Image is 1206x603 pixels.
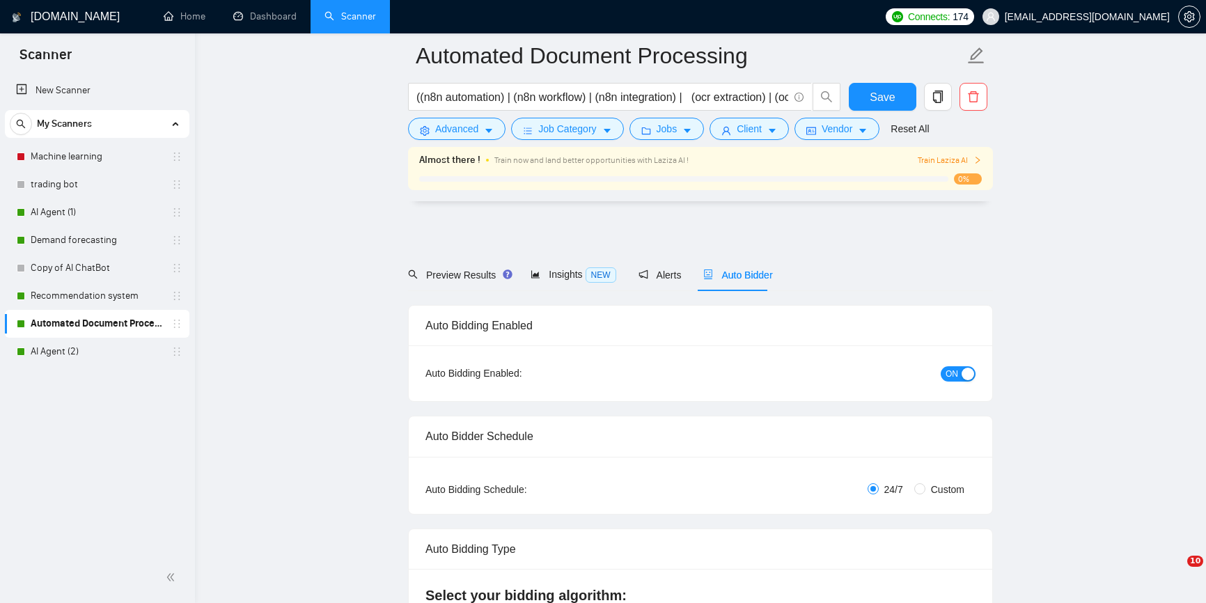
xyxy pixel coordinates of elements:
[171,346,182,357] span: holder
[538,121,596,136] span: Job Category
[946,366,958,382] span: ON
[641,125,651,136] span: folder
[1159,556,1192,589] iframe: Intercom live chat
[31,143,163,171] a: Machine learning
[31,171,163,198] a: trading bot
[420,125,430,136] span: setting
[8,45,83,74] span: Scanner
[629,118,705,140] button: folderJobscaret-down
[435,121,478,136] span: Advanced
[484,125,494,136] span: caret-down
[171,179,182,190] span: holder
[639,269,648,279] span: notification
[425,482,609,497] div: Auto Bidding Schedule:
[37,110,92,138] span: My Scanners
[1179,11,1200,22] span: setting
[324,10,376,22] a: searchScanner
[1178,11,1200,22] a: setting
[870,88,895,106] span: Save
[703,269,772,281] span: Auto Bidder
[31,198,163,226] a: AI Agent (1)
[1187,556,1203,567] span: 10
[703,269,713,279] span: robot
[822,121,852,136] span: Vendor
[31,282,163,310] a: Recommendation system
[813,91,840,103] span: search
[171,263,182,274] span: holder
[171,235,182,246] span: holder
[657,121,678,136] span: Jobs
[586,267,616,283] span: NEW
[31,310,163,338] a: Automated Document Processing
[5,110,189,366] li: My Scanners
[918,154,982,167] button: Train Laziza AI
[16,77,178,104] a: New Scanner
[416,38,964,73] input: Scanner name...
[924,83,952,111] button: copy
[973,156,982,164] span: right
[523,125,533,136] span: bars
[925,91,951,103] span: copy
[419,152,480,168] span: Almost there !
[425,366,609,381] div: Auto Bidding Enabled:
[953,9,968,24] span: 174
[960,91,987,103] span: delete
[233,10,297,22] a: dashboardDashboard
[1178,6,1200,28] button: setting
[721,125,731,136] span: user
[925,482,970,497] span: Custom
[806,125,816,136] span: idcard
[737,121,762,136] span: Client
[425,529,976,569] div: Auto Bidding Type
[501,268,514,281] div: Tooltip anchor
[10,119,31,129] span: search
[967,47,985,65] span: edit
[892,11,903,22] img: upwork-logo.png
[5,77,189,104] li: New Scanner
[171,207,182,218] span: holder
[531,269,540,279] span: area-chart
[682,125,692,136] span: caret-down
[494,155,689,165] span: Train now and land better opportunities with Laziza AI !
[425,416,976,456] div: Auto Bidder Schedule
[171,290,182,301] span: holder
[12,6,22,29] img: logo
[31,254,163,282] a: Copy of AI ChatBot
[879,482,909,497] span: 24/7
[960,83,987,111] button: delete
[849,83,916,111] button: Save
[416,88,788,106] input: Search Freelance Jobs...
[602,125,612,136] span: caret-down
[166,570,180,584] span: double-left
[891,121,929,136] a: Reset All
[639,269,682,281] span: Alerts
[408,269,418,279] span: search
[710,118,789,140] button: userClientcaret-down
[408,269,508,281] span: Preview Results
[164,10,205,22] a: homeHome
[171,318,182,329] span: holder
[171,151,182,162] span: holder
[531,269,616,280] span: Insights
[425,306,976,345] div: Auto Bidding Enabled
[767,125,777,136] span: caret-down
[813,83,840,111] button: search
[794,118,879,140] button: idcardVendorcaret-down
[954,173,982,185] span: 0%
[986,12,996,22] span: user
[908,9,950,24] span: Connects:
[794,93,804,102] span: info-circle
[408,118,506,140] button: settingAdvancedcaret-down
[31,338,163,366] a: AI Agent (2)
[511,118,623,140] button: barsJob Categorycaret-down
[31,226,163,254] a: Demand forecasting
[858,125,868,136] span: caret-down
[10,113,32,135] button: search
